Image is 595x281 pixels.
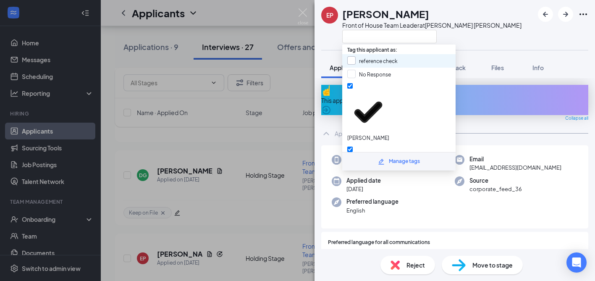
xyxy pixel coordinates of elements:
[532,64,544,71] span: Info
[558,7,573,22] button: ArrowRight
[469,185,522,193] span: corporate_feed_36
[540,9,550,19] svg: ArrowLeftNew
[330,64,362,71] span: Application
[561,9,571,19] svg: ArrowRight
[347,91,389,133] svg: Checkmark
[378,158,385,165] svg: Pencil
[578,9,588,19] svg: Ellipses
[346,185,381,193] span: [DATE]
[335,129,366,138] div: Application
[346,197,398,206] span: Preferred language
[469,155,561,163] span: Email
[347,83,353,89] input: [PERSON_NAME]
[321,105,331,115] svg: ArrowCircle
[347,135,389,141] span: BOH TL
[321,96,588,105] div: This applicant also applied to 1 other job posting(s)
[469,163,561,172] span: [EMAIL_ADDRESS][DOMAIN_NAME]
[565,115,588,122] span: Collapse all
[406,260,425,270] span: Reject
[342,7,429,21] h1: [PERSON_NAME]
[491,64,504,71] span: Files
[472,260,513,270] span: Move to stage
[326,11,333,19] div: EP
[538,7,553,22] button: ArrowLeftNew
[321,129,331,139] svg: ChevronUp
[469,176,522,185] span: Source
[328,239,430,247] span: Preferred language for all communications
[342,42,402,55] span: Tag this applicant as:
[342,21,522,29] div: Front of House Team Leader at [PERSON_NAME] [PERSON_NAME]
[346,206,398,215] span: English
[346,176,381,185] span: Applied date
[389,158,420,165] div: Manage tags
[566,252,587,273] div: Open Intercom Messenger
